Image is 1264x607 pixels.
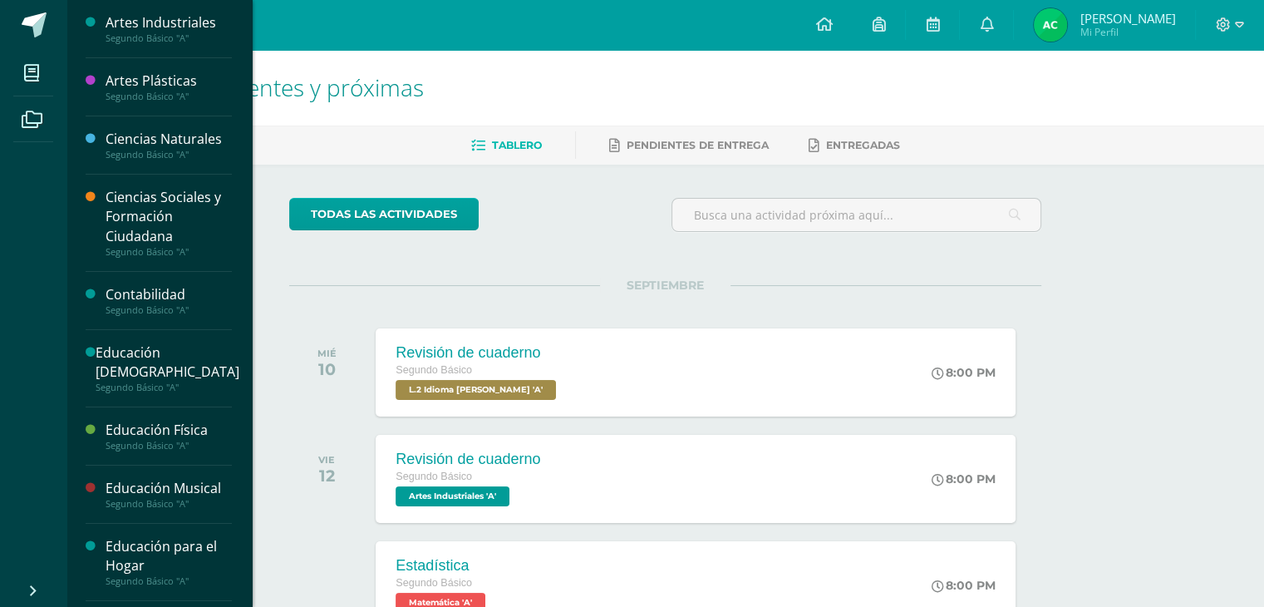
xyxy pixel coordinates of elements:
a: Educación FísicaSegundo Básico "A" [106,421,232,452]
div: Segundo Básico "A" [106,149,232,160]
div: Segundo Básico "A" [106,304,232,316]
span: Segundo Básico [396,471,472,482]
div: Segundo Básico "A" [106,440,232,452]
div: Artes Plásticas [106,72,232,91]
div: Segundo Básico "A" [106,32,232,44]
span: [PERSON_NAME] [1080,10,1175,27]
div: Ciencias Sociales y Formación Ciudadana [106,188,232,245]
span: Artes Industriales 'A' [396,486,509,506]
a: todas las Actividades [289,198,479,230]
span: Segundo Básico [396,577,472,589]
span: Actividades recientes y próximas [86,72,424,103]
div: Segundo Básico "A" [106,246,232,258]
div: Educación [DEMOGRAPHIC_DATA] [96,343,239,382]
a: Artes PlásticasSegundo Básico "A" [106,72,232,102]
span: Segundo Básico [396,364,472,376]
div: 12 [318,466,335,486]
img: b74e645ec20bf463f193765805a0e17e.png [1034,8,1067,42]
span: Pendientes de entrega [627,139,769,151]
a: Educación MusicalSegundo Básico "A" [106,479,232,510]
div: Educación Física [106,421,232,440]
span: Mi Perfil [1080,25,1175,39]
div: VIE [318,454,335,466]
a: Educación para el HogarSegundo Básico "A" [106,537,232,587]
div: Revisión de cuaderno [396,344,560,362]
div: Segundo Básico "A" [106,498,232,510]
span: Tablero [492,139,542,151]
a: Artes IndustrialesSegundo Básico "A" [106,13,232,44]
div: Educación para el Hogar [106,537,232,575]
div: 10 [317,359,337,379]
div: Revisión de cuaderno [396,451,540,468]
a: Pendientes de entrega [609,132,769,159]
a: Entregadas [809,132,900,159]
input: Busca una actividad próxima aquí... [672,199,1040,231]
div: Ciencias Naturales [106,130,232,149]
a: Educación [DEMOGRAPHIC_DATA]Segundo Básico "A" [96,343,239,393]
div: Segundo Básico "A" [96,382,239,393]
div: 8:00 PM [932,578,996,593]
a: Ciencias Sociales y Formación CiudadanaSegundo Básico "A" [106,188,232,257]
span: SEPTIEMBRE [600,278,730,293]
div: Educación Musical [106,479,232,498]
div: 8:00 PM [932,365,996,380]
div: Artes Industriales [106,13,232,32]
span: Entregadas [826,139,900,151]
span: L.2 Idioma Maya Kaqchikel 'A' [396,380,556,400]
div: Contabilidad [106,285,232,304]
div: Segundo Básico "A" [106,91,232,102]
a: Ciencias NaturalesSegundo Básico "A" [106,130,232,160]
div: Estadística [396,557,489,575]
div: 8:00 PM [932,471,996,486]
div: Segundo Básico "A" [106,575,232,587]
a: Tablero [471,132,542,159]
a: ContabilidadSegundo Básico "A" [106,285,232,316]
div: MIÉ [317,348,337,359]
